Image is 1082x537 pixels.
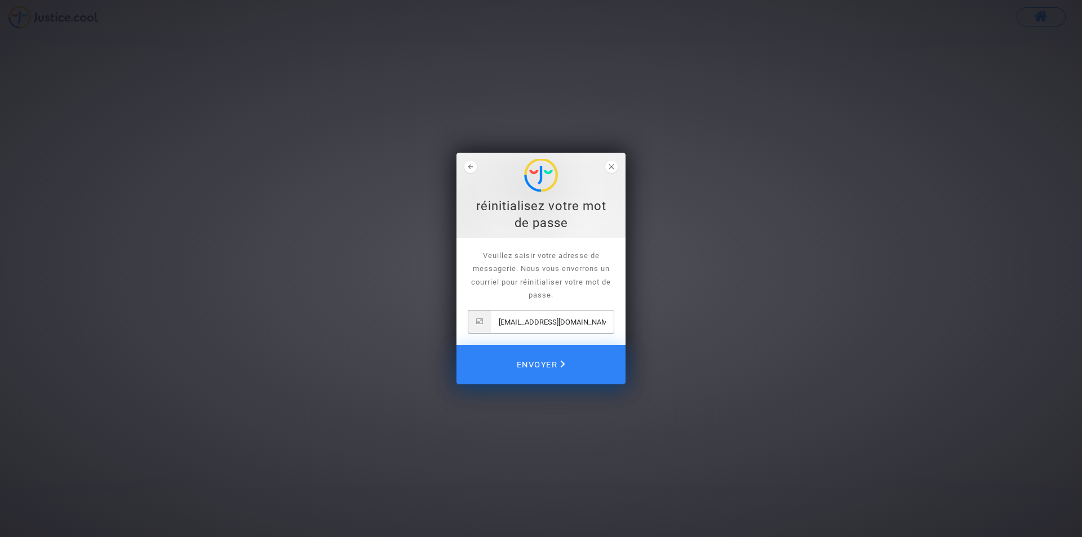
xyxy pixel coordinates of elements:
[517,360,557,370] font: Envoyer
[605,161,618,173] span: fermer
[471,251,611,299] font: Veuillez saisir votre adresse de messagerie. Nous vous enverrons un courriel pour réinitialiser v...
[464,161,477,173] span: dos
[456,345,626,384] button: Envoyer
[463,198,619,232] div: réinitialisez votre mot de passe
[491,310,614,333] input: E-mail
